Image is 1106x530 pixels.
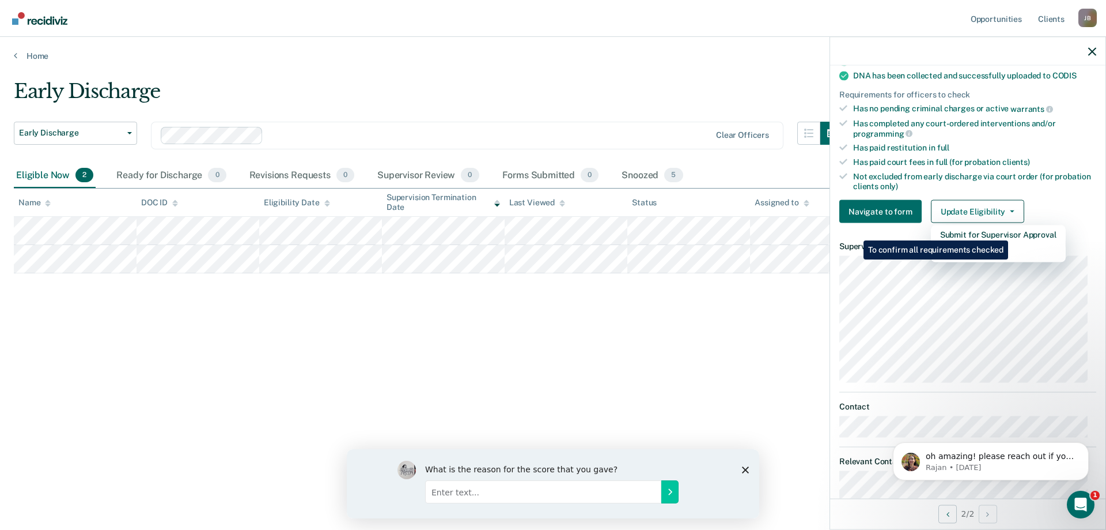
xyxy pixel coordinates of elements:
button: Previous Opportunity [938,505,957,523]
img: Recidiviz [12,12,67,25]
div: Clear officers [716,130,769,140]
dt: Contact [839,402,1096,412]
div: Forms Submitted [500,163,601,189]
div: Early Discharge [14,80,843,112]
div: Revisions Requests [247,163,357,189]
div: Has completed any court-ordered interventions and/or [853,118,1096,138]
div: Has no pending criminal charges or active [853,104,1096,114]
span: 0 [208,168,226,183]
a: Home [14,51,1092,61]
div: Eligible Now [14,163,96,189]
div: Eligibility Date [264,198,330,208]
dt: Relevant Contact Notes [839,457,1096,467]
div: J B [1078,9,1097,27]
span: 2 [75,168,93,183]
span: 0 [461,168,479,183]
button: Profile dropdown button [1078,9,1097,27]
span: CODIS [1052,70,1077,80]
div: Snoozed [619,163,685,189]
span: programming [853,129,912,138]
iframe: Survey by Kim from Recidiviz [347,449,759,518]
dt: Supervision [839,242,1096,251]
div: Ready for Discharge [114,163,228,189]
span: warrants [1010,104,1053,114]
div: Has paid restitution in [853,143,1096,153]
span: 5 [664,168,683,183]
span: 1 [1090,491,1100,500]
div: Requirements for officers to check [839,89,1096,99]
button: Next Opportunity [979,505,997,523]
button: Update Eligibility [931,200,1024,223]
span: clients) [1002,157,1030,167]
div: Status [632,198,657,208]
iframe: Intercom live chat [1067,491,1094,518]
iframe: Intercom notifications message [876,418,1106,499]
span: 0 [581,168,599,183]
div: Supervision Termination Date [387,193,500,212]
button: Navigate to form [839,200,922,223]
div: Not excluded from early discharge via court order (for probation clients [853,171,1096,191]
span: full [937,143,949,152]
span: Early Discharge [19,128,123,138]
div: Supervisor Review [375,163,482,189]
span: only) [880,181,898,190]
span: 0 [336,168,354,183]
div: 2 / 2 [830,498,1105,529]
button: Mark as Ineligible [931,244,1066,262]
div: DOC ID [141,198,178,208]
div: Assigned to [755,198,809,208]
div: Last Viewed [509,198,565,208]
button: Submit for Supervisor Approval [931,225,1066,244]
div: Has paid court fees in full (for probation [853,157,1096,167]
div: Name [18,198,51,208]
div: DNA has been collected and successfully uploaded to [853,70,1096,80]
a: Navigate to form link [839,200,926,223]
